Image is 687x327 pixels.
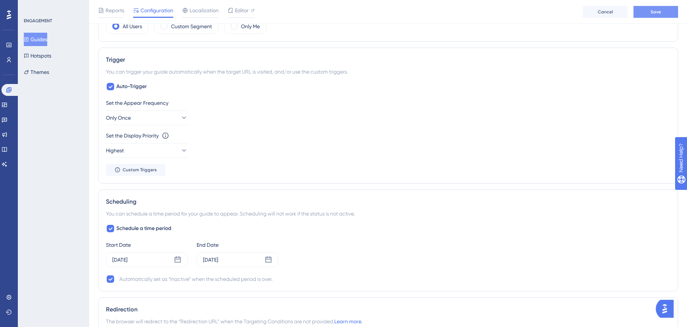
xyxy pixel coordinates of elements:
a: Learn more. [334,318,362,324]
div: End Date [197,240,278,249]
div: You can schedule a time period for your guide to appear. Scheduling will not work if the status i... [106,209,670,218]
span: Cancel [598,9,613,15]
button: Themes [24,65,49,79]
span: Custom Triggers [123,167,157,173]
div: Set the Appear Frequency [106,98,670,107]
label: Only Me [241,22,260,31]
span: Save [651,9,661,15]
button: Save [633,6,678,18]
span: Need Help? [17,2,46,11]
label: Custom Segment [171,22,212,31]
span: Only Once [106,113,131,122]
button: Hotspots [24,49,51,62]
span: Localization [190,6,219,15]
div: Trigger [106,55,670,64]
span: Editor [235,6,249,15]
div: Start Date [106,240,188,249]
span: Reports [106,6,124,15]
button: Only Once [106,110,188,125]
div: [DATE] [203,255,218,264]
div: Automatically set as “Inactive” when the scheduled period is over. [119,275,272,284]
button: Highest [106,143,188,158]
button: Custom Triggers [106,164,165,176]
div: ENGAGEMENT [24,18,52,24]
span: Highest [106,146,124,155]
div: [DATE] [112,255,128,264]
div: Redirection [106,305,670,314]
span: The browser will redirect to the “Redirection URL” when the Targeting Conditions are not provided. [106,317,362,326]
button: Guides [24,33,47,46]
span: Auto-Trigger [116,82,147,91]
span: Schedule a time period [116,224,171,233]
div: You can trigger your guide automatically when the target URL is visited, and/or use the custom tr... [106,67,670,76]
button: Cancel [583,6,628,18]
iframe: UserGuiding AI Assistant Launcher [656,298,678,320]
div: Scheduling [106,197,670,206]
span: Configuration [141,6,173,15]
div: Set the Display Priority [106,131,159,140]
label: All Users [123,22,142,31]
